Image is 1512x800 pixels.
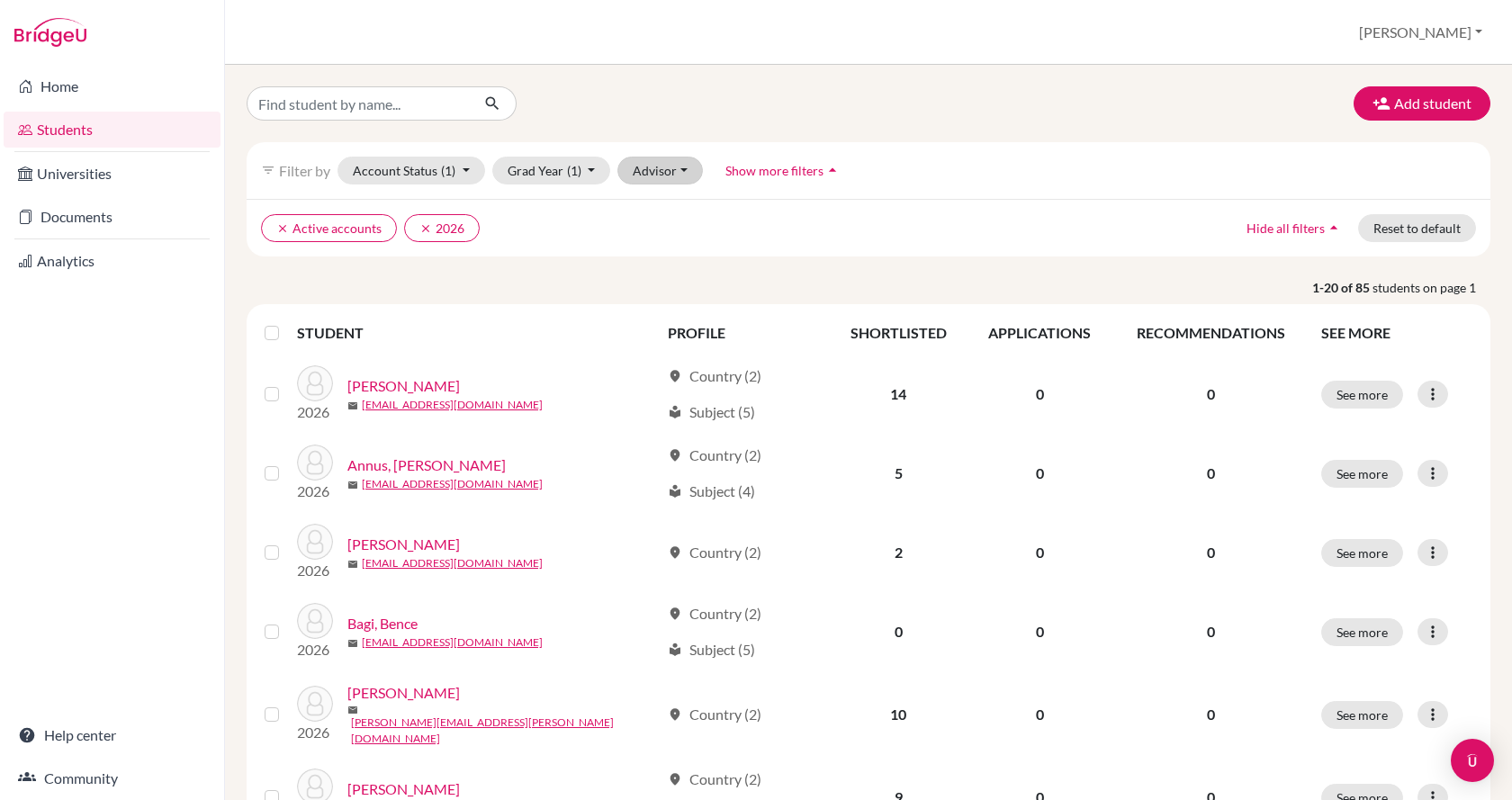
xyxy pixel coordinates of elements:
[967,513,1112,592] td: 0
[1325,219,1343,237] i: arrow_drop_up
[830,434,967,513] td: 5
[297,524,333,560] img: Areniello Scharli, Dávid
[4,112,220,148] a: Students
[1123,383,1300,405] p: 0
[261,214,397,242] button: clearActive accounts
[668,704,761,725] div: Country (2)
[4,199,220,235] a: Documents
[297,401,333,423] p: 2026
[830,355,967,434] td: 14
[668,445,761,466] div: Country (2)
[347,778,460,800] a: [PERSON_NAME]
[347,375,460,397] a: [PERSON_NAME]
[247,86,470,121] input: Find student by name...
[347,559,358,570] span: mail
[1321,539,1403,567] button: See more
[441,163,455,178] span: (1)
[297,365,333,401] img: Ábrahám, Emma
[347,400,358,411] span: mail
[668,369,682,383] span: location_on
[725,163,823,178] span: Show more filters
[967,671,1112,758] td: 0
[351,715,660,747] a: [PERSON_NAME][EMAIL_ADDRESS][PERSON_NAME][DOMAIN_NAME]
[297,603,333,639] img: Bagi, Bence
[967,592,1112,671] td: 0
[1246,220,1325,236] span: Hide all filters
[967,434,1112,513] td: 0
[1112,311,1310,355] th: RECOMMENDATIONS
[668,365,761,387] div: Country (2)
[668,484,682,499] span: local_library
[830,592,967,671] td: 0
[1123,621,1300,643] p: 0
[4,717,220,753] a: Help center
[668,542,761,563] div: Country (2)
[347,480,358,490] span: mail
[4,156,220,192] a: Universities
[404,214,480,242] button: clear2026
[668,643,682,657] span: local_library
[297,639,333,661] p: 2026
[362,476,543,492] a: [EMAIL_ADDRESS][DOMAIN_NAME]
[830,311,967,355] th: SHORTLISTED
[347,638,358,649] span: mail
[567,163,581,178] span: (1)
[1312,278,1372,297] strong: 1-20 of 85
[1123,542,1300,563] p: 0
[668,405,682,419] span: local_library
[1321,460,1403,488] button: See more
[347,534,460,555] a: [PERSON_NAME]
[337,157,485,184] button: Account Status(1)
[4,68,220,104] a: Home
[279,162,330,179] span: Filter by
[1321,701,1403,729] button: See more
[823,161,841,179] i: arrow_drop_up
[668,448,682,463] span: location_on
[4,243,220,279] a: Analytics
[1231,214,1358,242] button: Hide all filtersarrow_drop_up
[347,613,418,634] a: Bagi, Bence
[297,560,333,581] p: 2026
[668,481,755,502] div: Subject (4)
[1321,381,1403,409] button: See more
[1451,739,1494,782] div: Open Intercom Messenger
[668,639,755,661] div: Subject (5)
[1372,278,1490,297] span: students on page 1
[297,445,333,481] img: Annus, Dorottya
[362,397,543,413] a: [EMAIL_ADDRESS][DOMAIN_NAME]
[967,355,1112,434] td: 0
[297,722,333,743] p: 2026
[297,481,333,502] p: 2026
[419,222,432,235] i: clear
[297,686,333,722] img: Bálint, Aliz
[668,401,755,423] div: Subject (5)
[261,163,275,177] i: filter_list
[1123,704,1300,725] p: 0
[4,760,220,796] a: Community
[1123,463,1300,484] p: 0
[492,157,611,184] button: Grad Year(1)
[668,707,682,722] span: location_on
[347,682,460,704] a: [PERSON_NAME]
[668,772,682,787] span: location_on
[362,555,543,571] a: [EMAIL_ADDRESS][DOMAIN_NAME]
[276,222,289,235] i: clear
[710,157,857,184] button: Show more filtersarrow_drop_up
[830,671,967,758] td: 10
[297,311,657,355] th: STUDENT
[1310,311,1483,355] th: SEE MORE
[617,157,703,184] button: Advisor
[1351,15,1490,49] button: [PERSON_NAME]
[347,705,358,715] span: mail
[967,311,1112,355] th: APPLICATIONS
[362,634,543,651] a: [EMAIL_ADDRESS][DOMAIN_NAME]
[668,545,682,560] span: location_on
[1321,618,1403,646] button: See more
[657,311,830,355] th: PROFILE
[830,513,967,592] td: 2
[668,769,761,790] div: Country (2)
[1354,86,1490,121] button: Add student
[1358,214,1476,242] button: Reset to default
[14,18,86,47] img: Bridge-U
[668,603,761,625] div: Country (2)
